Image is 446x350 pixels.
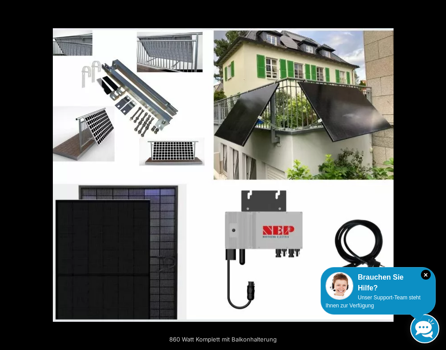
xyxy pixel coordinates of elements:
[326,272,431,294] div: Brauchen Sie Hilfe?
[53,28,394,322] img: 860 Watt Komplett mit Balkonhalterung
[129,330,317,348] div: 860 Watt Komplett mit Balkonhalterung
[326,294,420,309] span: Unser Support-Team steht Ihnen zur Verfügung
[326,272,353,300] img: Customer service
[421,270,431,280] i: Schließen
